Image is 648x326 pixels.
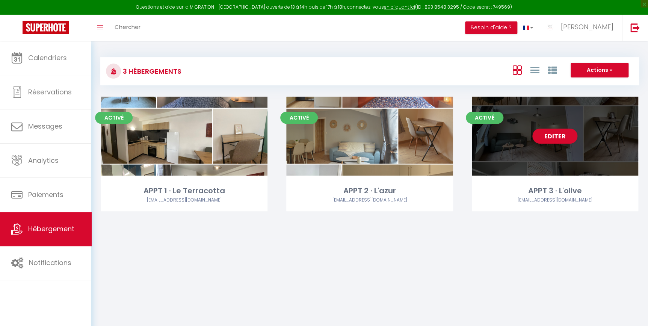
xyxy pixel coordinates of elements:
[29,258,71,267] span: Notifications
[539,15,622,41] a: ... [PERSON_NAME]
[286,197,453,204] div: Airbnb
[286,185,453,197] div: APPT 2 · L'azur
[280,112,318,124] span: Activé
[162,129,207,144] a: Editer
[530,64,539,76] a: Vue en Liste
[28,190,63,199] span: Paiements
[109,15,146,41] a: Chercher
[28,87,72,97] span: Réservations
[384,4,415,10] a: en cliquant ici
[548,64,557,76] a: Vue par Groupe
[544,21,556,33] img: ...
[28,224,74,234] span: Hébergement
[101,185,267,197] div: APPT 1 · Le Terracotta
[472,197,638,204] div: Airbnb
[560,22,613,32] span: [PERSON_NAME]
[23,21,69,34] img: Super Booking
[101,197,267,204] div: Airbnb
[472,185,638,197] div: APPT 3 · L'olive
[532,129,577,144] a: Editer
[115,23,140,31] span: Chercher
[347,129,392,144] a: Editer
[630,23,640,32] img: logout
[465,21,517,34] button: Besoin d'aide ?
[121,63,181,80] h3: 3 Hébergements
[28,53,67,62] span: Calendriers
[571,63,628,78] button: Actions
[466,112,503,124] span: Activé
[95,112,133,124] span: Activé
[28,156,59,165] span: Analytics
[28,121,62,131] span: Messages
[512,64,521,76] a: Vue en Box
